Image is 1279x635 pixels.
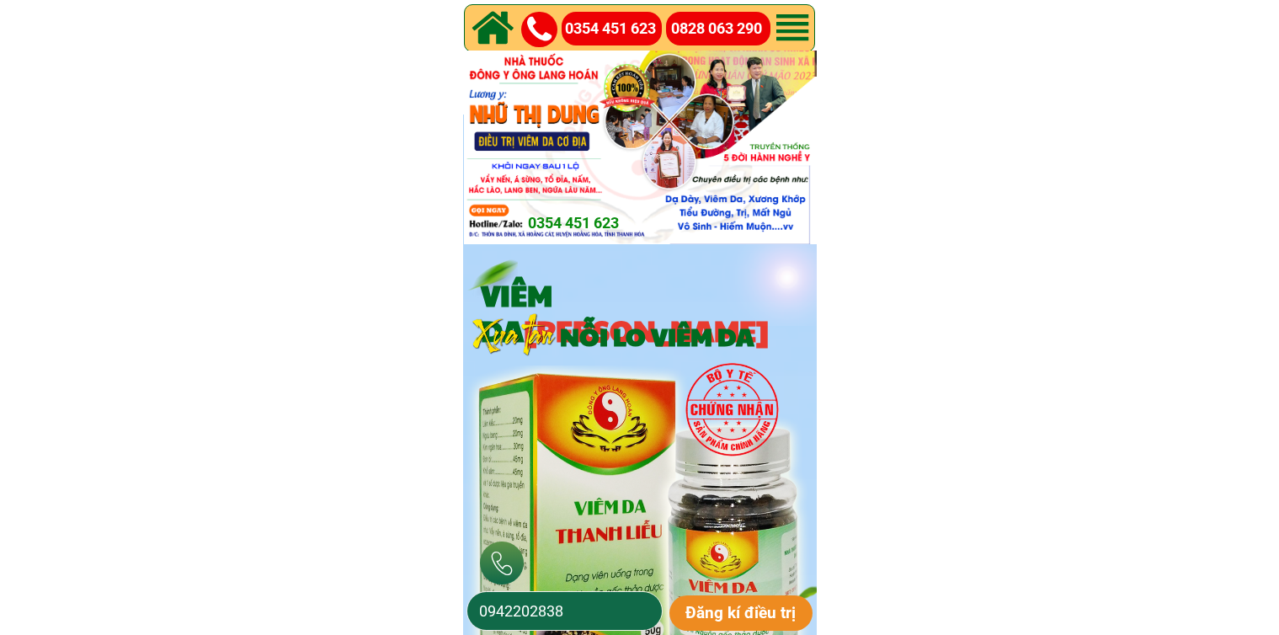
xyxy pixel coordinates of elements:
[560,321,852,351] h3: NỖI LO VIÊM DA
[669,595,813,631] p: Đăng kí điều trị
[475,592,654,630] input: Số điện thoại
[671,17,771,41] a: 0828 063 290
[528,211,696,236] a: 0354 451 623
[565,17,664,41] a: 0354 451 623
[481,277,836,348] h3: VIÊM DA
[524,309,769,350] span: [PERSON_NAME]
